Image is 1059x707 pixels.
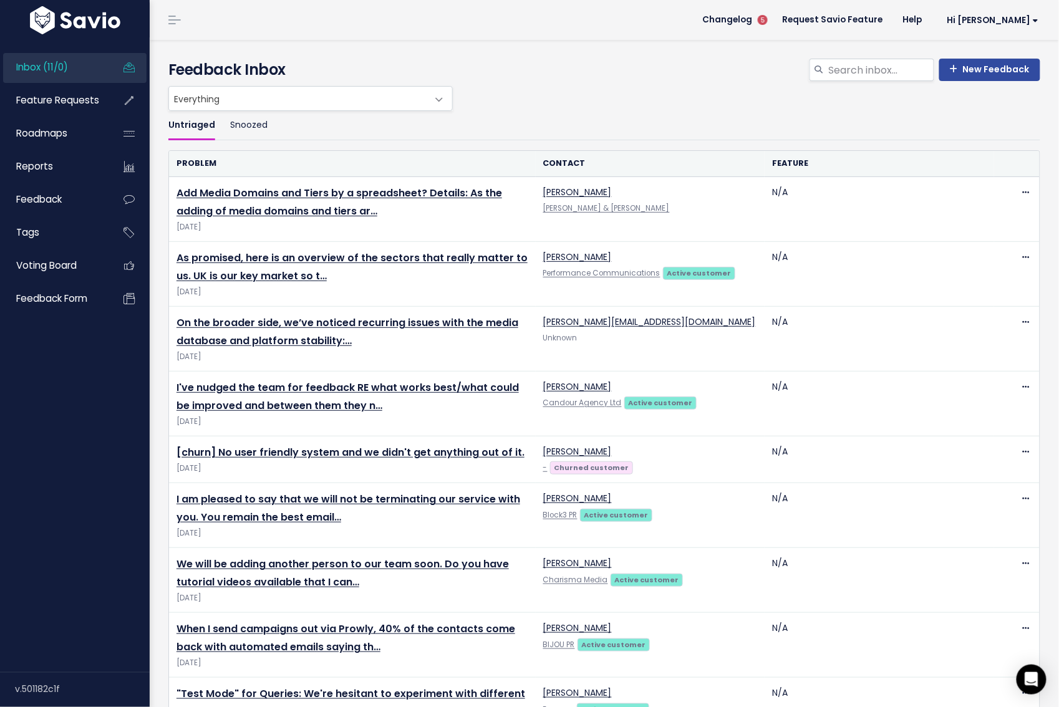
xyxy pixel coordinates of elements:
[3,218,104,247] a: Tags
[765,436,994,483] td: N/A
[169,87,427,110] span: Everything
[932,11,1049,30] a: Hi [PERSON_NAME]
[939,59,1040,81] a: New Feedback
[169,151,536,176] th: Problem
[16,259,77,272] span: Voting Board
[765,242,994,307] td: N/A
[3,152,104,181] a: Reports
[176,592,528,605] span: [DATE]
[3,284,104,313] a: Feedback form
[543,333,578,343] span: Unknown
[16,226,39,239] span: Tags
[663,266,735,279] a: Active customer
[578,638,650,650] a: Active customer
[543,268,660,278] a: Performance Communications
[168,86,453,111] span: Everything
[3,86,104,115] a: Feature Requests
[3,185,104,214] a: Feedback
[543,315,756,328] a: [PERSON_NAME][EMAIL_ADDRESS][DOMAIN_NAME]
[554,463,629,473] strong: Churned customer
[176,186,502,218] a: Add Media Domains and Tiers by a spreadsheet? Details: As the adding of media domains and tiers ar…
[765,307,994,372] td: N/A
[543,510,578,520] a: Block3 PR
[16,292,87,305] span: Feedback form
[176,380,519,413] a: I've nudged the team for feedback RE what works best/what could be improved and between them they n…
[611,573,683,585] a: Active customer
[176,251,528,283] a: As promised, here is an overview of the sectors that really matter to us. UK is our key market so t…
[168,59,1040,81] h4: Feedback Inbox
[543,445,612,458] a: [PERSON_NAME]
[550,461,633,473] a: Churned customer
[543,186,612,198] a: [PERSON_NAME]
[667,268,731,278] strong: Active customer
[765,483,994,548] td: N/A
[765,613,994,678] td: N/A
[828,59,934,81] input: Search inbox...
[27,6,123,34] img: logo-white.9d6f32f41409.svg
[765,177,994,242] td: N/A
[893,11,932,29] a: Help
[543,640,575,650] a: BIJOU PR
[230,111,268,140] a: Snoozed
[176,462,528,475] span: [DATE]
[16,193,62,206] span: Feedback
[543,686,612,699] a: [PERSON_NAME]
[176,622,515,654] a: When I send campaigns out via Prowly, 40% of the contacts come back with automated emails saying th…
[580,508,652,521] a: Active customer
[543,622,612,634] a: [PERSON_NAME]
[3,53,104,82] a: Inbox (11/0)
[758,15,768,25] span: 5
[543,203,670,213] a: [PERSON_NAME] & [PERSON_NAME]
[584,510,648,520] strong: Active customer
[176,315,518,348] a: On the broader side, we’ve noticed recurring issues with the media database and platform stability:…
[543,463,548,473] a: -
[176,415,528,428] span: [DATE]
[176,492,520,524] a: I am pleased to say that we will not be terminating our service with you. You remain the best email…
[543,557,612,569] a: [PERSON_NAME]
[16,127,67,140] span: Roadmaps
[947,16,1039,25] span: Hi [PERSON_NAME]
[536,151,765,176] th: Contact
[176,656,528,670] span: [DATE]
[543,380,612,393] a: [PERSON_NAME]
[703,16,753,24] span: Changelog
[176,557,509,589] a: We will be adding another person to our team soon. Do you have tutorial videos available that I can…
[176,527,528,540] span: [DATE]
[176,350,528,363] span: [DATE]
[543,492,612,504] a: [PERSON_NAME]
[168,111,215,140] a: Untriaged
[3,119,104,148] a: Roadmaps
[765,548,994,613] td: N/A
[765,372,994,436] td: N/A
[168,111,1040,140] ul: Filter feature requests
[765,151,994,176] th: Feature
[614,575,679,585] strong: Active customer
[581,640,646,650] strong: Active customer
[624,396,697,408] a: Active customer
[176,445,525,459] a: [churn] No user friendly system and we didn't get anything out of it.
[1017,665,1047,695] div: Open Intercom Messenger
[543,575,608,585] a: Charisma Media
[16,94,99,107] span: Feature Requests
[176,286,528,299] span: [DATE]
[543,251,612,263] a: [PERSON_NAME]
[628,398,692,408] strong: Active customer
[3,251,104,280] a: Voting Board
[543,398,622,408] a: Candour Agency Ltd
[16,160,53,173] span: Reports
[16,60,68,74] span: Inbox (11/0)
[773,11,893,29] a: Request Savio Feature
[176,221,528,234] span: [DATE]
[15,673,150,705] div: v.501182c1f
